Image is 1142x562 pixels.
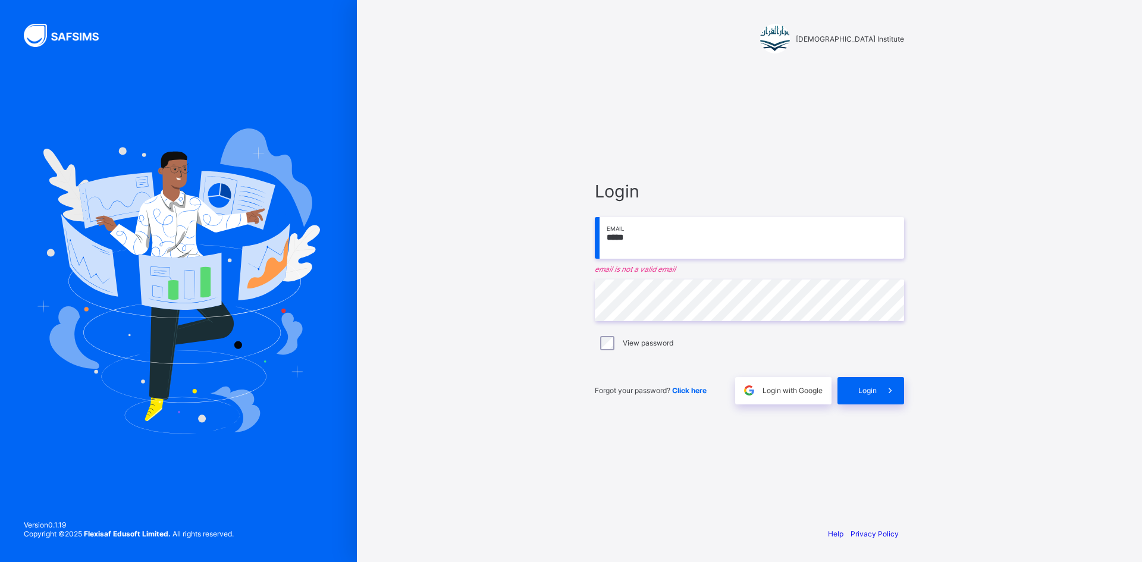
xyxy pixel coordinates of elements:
label: View password [623,338,673,347]
span: [DEMOGRAPHIC_DATA] Institute [796,34,904,43]
span: Version 0.1.19 [24,520,234,529]
span: Login [595,181,904,202]
img: SAFSIMS Logo [24,24,113,47]
img: Hero Image [37,128,320,433]
span: Login with Google [763,386,823,395]
span: Forgot your password? [595,386,707,395]
strong: Flexisaf Edusoft Limited. [84,529,171,538]
em: email is not a valid email [595,265,904,274]
a: Privacy Policy [851,529,899,538]
span: Login [858,386,877,395]
span: Copyright © 2025 All rights reserved. [24,529,234,538]
a: Help [828,529,843,538]
img: google.396cfc9801f0270233282035f929180a.svg [742,384,756,397]
a: Click here [672,386,707,395]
